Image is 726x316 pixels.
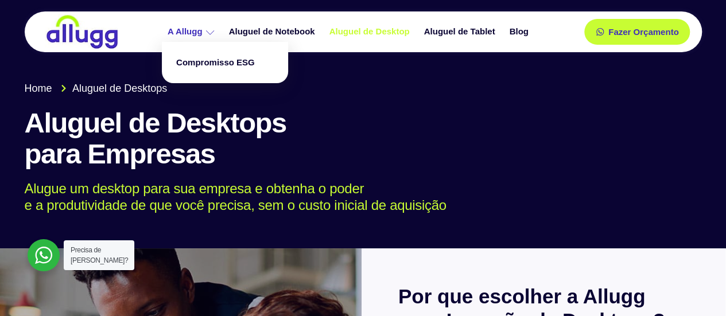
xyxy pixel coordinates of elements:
iframe: Chat Widget [669,261,726,316]
span: Fazer Orçamento [608,28,679,36]
a: Blog [503,22,537,42]
a: Compromisso ESG [168,48,282,78]
span: Aluguel de Desktops [69,81,167,96]
a: Aluguel de Tablet [418,22,504,42]
span: Home [25,81,52,96]
img: locação de TI é Allugg [45,14,119,49]
h1: Aluguel de Desktops para Empresas [25,108,702,170]
a: A Allugg [162,22,223,42]
span: Precisa de [PERSON_NAME]? [71,246,128,264]
a: Aluguel de Desktop [324,22,418,42]
div: Widget de chat [669,261,726,316]
p: Alugue um desktop para sua empresa e obtenha o poder e a produtividade de que você precisa, sem o... [25,181,685,214]
a: Fazer Orçamento [584,19,690,45]
a: Aluguel de Notebook [223,22,324,42]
